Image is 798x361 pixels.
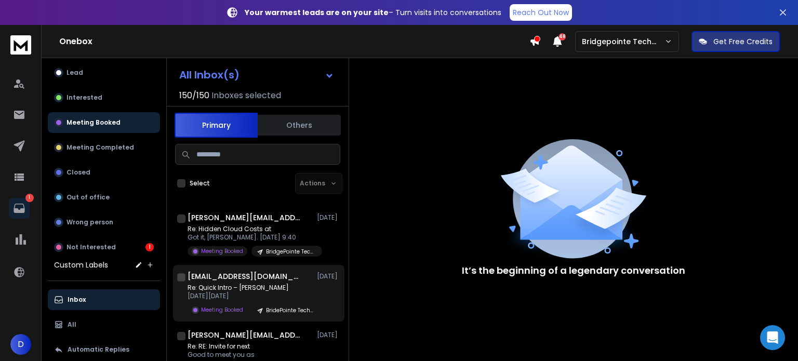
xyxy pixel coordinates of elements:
div: 1 [145,243,154,251]
button: Lead [48,62,160,83]
h1: [PERSON_NAME][EMAIL_ADDRESS][PERSON_NAME][DOMAIN_NAME] [188,212,302,223]
button: Interested [48,87,160,108]
a: 1 [9,198,30,219]
span: 150 / 150 [179,89,209,102]
p: It’s the beginning of a legendary conversation [462,263,685,278]
p: BridgePointe Technologies | 9.2k CFOs [266,248,316,256]
p: Good to meet you as [188,351,312,359]
p: Automatic Replies [68,345,129,354]
p: Re: RE: Invite for next [188,342,312,351]
p: Closed [66,168,90,177]
p: Re: Hidden Cloud Costs at [188,225,312,233]
h1: Onebox [59,35,529,48]
p: Not Interested [66,243,116,251]
p: [DATE] [317,213,340,222]
p: Meeting Booked [66,118,121,127]
p: Reach Out Now [513,7,569,18]
h3: Inboxes selected [211,89,281,102]
button: Out of office [48,187,160,208]
p: Get Free Credits [713,36,773,47]
p: Re: Quick Intro – [PERSON_NAME] [188,284,312,292]
p: Meeting Booked [201,247,243,255]
strong: Your warmest leads are on your site [245,7,389,18]
p: Bridgepointe Technologies [582,36,664,47]
button: D [10,334,31,355]
p: Meeting Completed [66,143,134,152]
div: Open Intercom Messenger [760,325,785,350]
h1: All Inbox(s) [179,70,240,80]
p: [DATE] [317,331,340,339]
span: 48 [558,33,566,41]
p: Out of office [66,193,110,202]
label: Select [190,179,210,188]
h3: Custom Labels [54,260,108,270]
button: Wrong person [48,212,160,233]
button: Others [258,114,341,137]
button: Automatic Replies [48,339,160,360]
p: Meeting Booked [201,306,243,314]
p: 1 [25,194,34,202]
button: Inbox [48,289,160,310]
button: Meeting Completed [48,137,160,158]
p: Lead [66,69,83,77]
button: All Inbox(s) [171,64,342,85]
p: Wrong person [66,218,113,226]
p: [DATE] [317,272,340,280]
button: Get Free Credits [691,31,780,52]
h1: [PERSON_NAME][EMAIL_ADDRESS][DOMAIN_NAME] [188,330,302,340]
p: Inbox [68,296,86,304]
p: [DATE][DATE] [188,292,312,300]
button: Not Interested1 [48,237,160,258]
button: Meeting Booked [48,112,160,133]
h1: [EMAIL_ADDRESS][DOMAIN_NAME] [188,271,302,282]
p: All [68,320,76,329]
a: Reach Out Now [510,4,572,21]
img: logo [10,35,31,55]
button: All [48,314,160,335]
p: BridePointe Technologies | 11.2k Enterprise Companies (Verified) [266,306,316,314]
button: Closed [48,162,160,183]
p: – Turn visits into conversations [245,7,501,18]
p: Got it, [PERSON_NAME]. [DATE] 9:40 [188,233,312,242]
p: Interested [66,93,102,102]
button: Primary [175,113,258,138]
